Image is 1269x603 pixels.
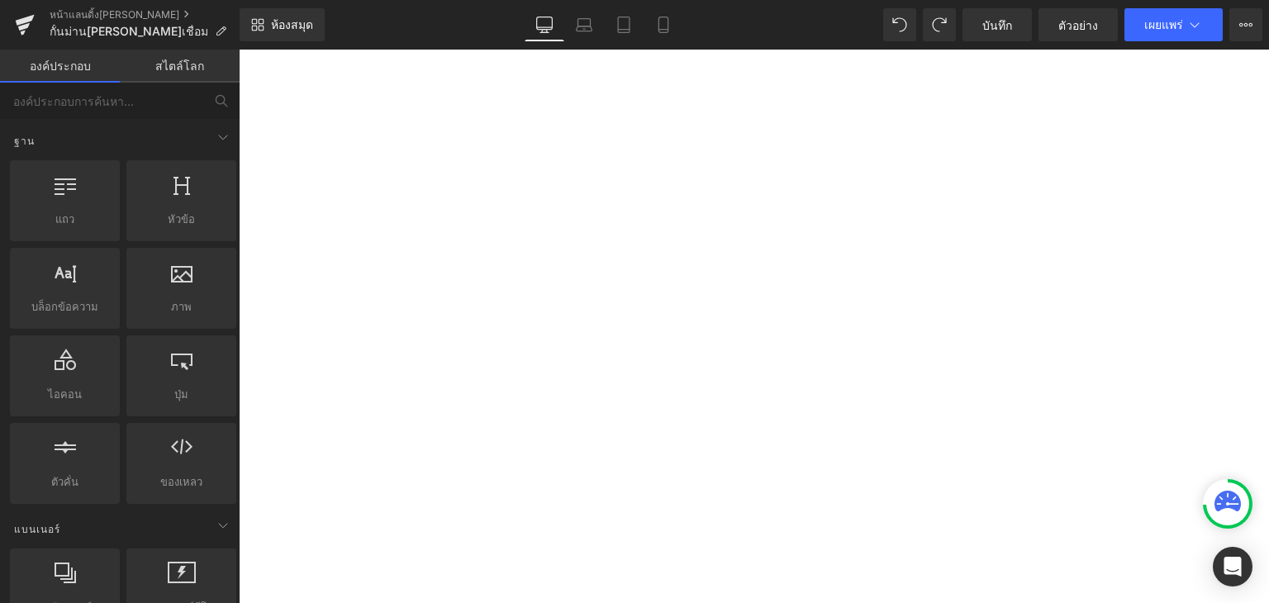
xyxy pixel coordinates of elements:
[30,59,91,73] font: องค์ประกอบ
[171,300,192,313] font: ภาพ
[525,8,564,41] a: เดสก์ท็อป
[50,8,240,21] a: หน้าแลนดิ้ง[PERSON_NAME]
[1058,18,1098,32] font: ตัวอย่าง
[564,8,604,41] a: แล็ปท็อป
[48,387,82,401] font: ไอคอน
[14,523,60,535] font: แบนเนอร์
[644,8,683,41] a: มือถือ
[923,8,956,41] button: ทำซ้ำ
[155,59,204,73] font: สไตล์โลก
[604,8,644,41] a: แท็บเล็ต
[55,212,74,226] font: แถว
[1144,17,1183,31] font: เผยแพร่
[883,8,916,41] button: เลิกทำ
[31,300,98,313] font: บล็อกข้อความ
[271,17,313,31] font: ห้องสมุด
[982,18,1012,32] font: บันทึก
[1124,8,1223,41] button: เผยแพร่
[1229,8,1262,41] button: มากกว่า
[240,8,325,41] a: ห้องสมุดใหม่
[14,135,35,147] font: ฐาน
[168,212,195,226] font: หัวข้อ
[160,475,202,488] font: ของเหลว
[1213,547,1252,586] div: เปิดอินเตอร์คอม Messenger
[1038,8,1118,41] a: ตัวอย่าง
[51,475,78,488] font: ตัวคั่น
[50,24,208,38] font: กั้นม่าน[PERSON_NAME]เชื่อม
[174,387,188,401] font: ปุ่ม
[50,8,179,21] font: หน้าแลนดิ้ง[PERSON_NAME]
